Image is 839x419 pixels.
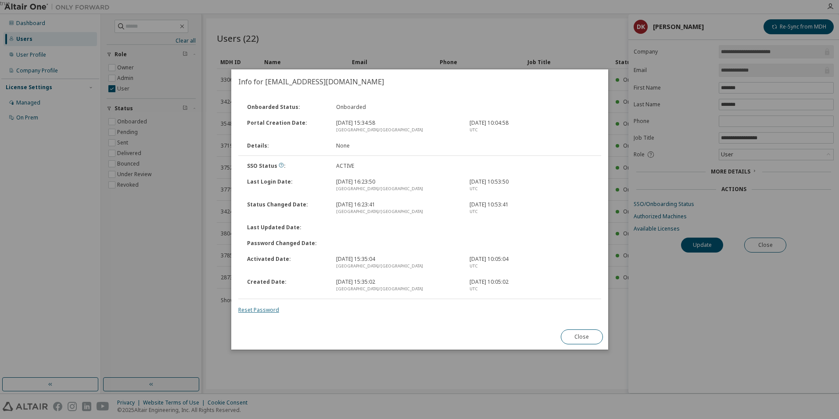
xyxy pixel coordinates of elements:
[469,185,592,192] div: UTC
[242,240,331,247] div: Password Changed Date :
[242,119,331,134] div: Portal Creation Date :
[242,224,331,231] div: Last Updated Date :
[330,119,464,134] div: [DATE] 15:34:58
[330,256,464,270] div: [DATE] 15:35:04
[469,126,592,134] div: UTC
[330,142,464,149] div: None
[464,201,597,215] div: [DATE] 10:53:41
[242,201,331,215] div: Status Changed Date :
[330,278,464,293] div: [DATE] 15:35:02
[242,278,331,293] div: Created Date :
[336,285,459,293] div: [GEOGRAPHIC_DATA]/[GEOGRAPHIC_DATA]
[242,256,331,270] div: Activated Date :
[330,104,464,111] div: Onboarded
[560,329,602,344] button: Close
[238,306,279,314] a: Reset Password
[464,278,597,293] div: [DATE] 10:05:02
[464,119,597,134] div: [DATE] 10:04:58
[231,69,608,94] h2: Info for [EMAIL_ADDRESS][DOMAIN_NAME]
[330,163,464,170] div: ACTIVE
[336,263,459,270] div: [GEOGRAPHIC_DATA]/[GEOGRAPHIC_DATA]
[242,178,331,192] div: Last Login Date :
[336,126,459,134] div: [GEOGRAPHIC_DATA]/[GEOGRAPHIC_DATA]
[330,178,464,192] div: [DATE] 16:23:50
[469,285,592,293] div: UTC
[464,256,597,270] div: [DATE] 10:05:04
[464,178,597,192] div: [DATE] 10:53:50
[469,263,592,270] div: UTC
[336,185,459,192] div: [GEOGRAPHIC_DATA]/[GEOGRAPHIC_DATA]
[242,163,331,170] div: SSO Status :
[336,208,459,215] div: [GEOGRAPHIC_DATA]/[GEOGRAPHIC_DATA]
[330,201,464,215] div: [DATE] 16:23:41
[469,208,592,215] div: UTC
[242,104,331,111] div: Onboarded Status :
[242,142,331,149] div: Details :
